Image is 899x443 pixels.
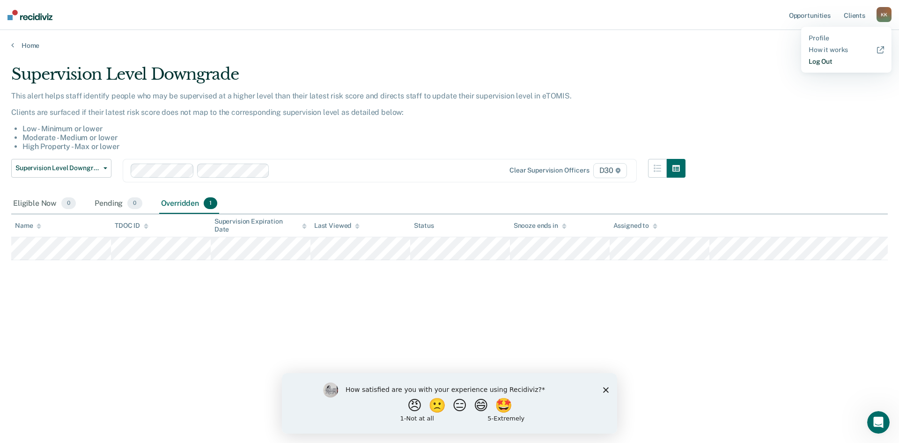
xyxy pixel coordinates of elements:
[509,166,589,174] div: Clear supervision officers
[15,222,41,230] div: Name
[809,34,884,42] a: Profile
[15,164,100,172] span: Supervision Level Downgrade
[809,46,884,54] a: How it works
[613,222,657,230] div: Assigned to
[877,7,892,22] div: K K
[11,108,685,117] p: Clients are surfaced if their latest risk score does not map to the corresponding supervision lev...
[11,159,111,178] button: Supervision Level Downgrade
[214,218,307,233] div: Supervision Expiration Date
[204,197,217,210] span: 1
[282,373,617,434] iframe: Survey by Kim from Recidiviz
[127,197,142,210] span: 0
[877,7,892,22] button: KK
[11,65,685,91] div: Supervision Level Downgrade
[61,197,76,210] span: 0
[22,133,685,142] li: Moderate - Medium or lower
[593,163,627,178] span: D30
[22,142,685,151] li: High Property - Max or lower
[414,222,434,230] div: Status
[11,91,685,100] p: This alert helps staff identify people who may be supervised at a higher level than their latest ...
[867,411,890,434] iframe: Intercom live chat
[514,222,567,230] div: Snooze ends in
[159,194,220,214] div: Overridden1
[809,58,884,66] a: Log Out
[115,222,148,230] div: TDOC ID
[22,124,685,133] li: Low - Minimum or lower
[93,194,144,214] div: Pending0
[7,10,52,20] img: Recidiviz
[11,41,888,50] a: Home
[11,194,78,214] div: Eligible Now0
[314,222,360,230] div: Last Viewed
